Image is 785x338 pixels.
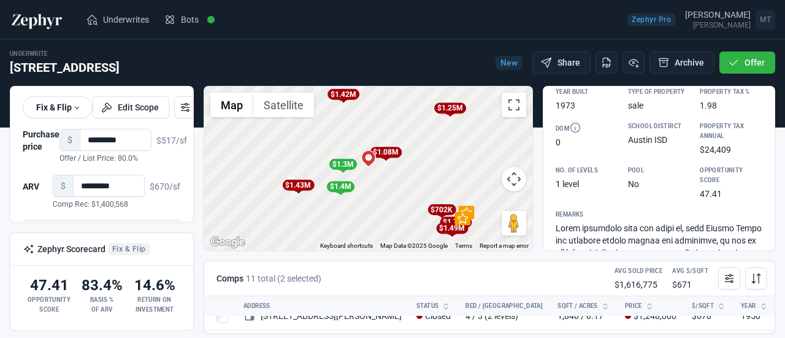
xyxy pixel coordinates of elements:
div: 1 level [556,178,618,190]
gmp-advanced-marker: $1.42M [335,89,351,101]
a: Open user menu [685,7,775,32]
gmp-advanced-marker: $1.25M [442,103,458,115]
div: $1.4M [326,182,354,193]
h4: Comps [216,272,321,285]
div: School District [628,121,691,131]
div: Pool [628,166,691,175]
p: $517/sf [156,134,188,147]
h2: 83.4% [82,275,123,295]
a: [STREET_ADDRESS][PERSON_NAME] [243,311,402,321]
a: Fix & Flip [23,96,93,118]
div: Year Built [556,87,618,97]
button: Toggle fullscreen view [502,93,526,117]
h2: [STREET_ADDRESS] [10,59,120,76]
button: Show street map [210,93,253,117]
button: Offer [719,52,775,74]
div: $1.25M [434,103,465,114]
div: 1.98 [700,99,762,112]
div: 47.41 [700,188,762,200]
div: No. of Levels [556,166,618,175]
div: No [628,178,691,190]
img: Google [207,234,248,250]
gmp-advanced-marker: $1.4M [332,182,348,194]
a: Download PDF [595,52,618,74]
span: Bots [181,13,199,26]
div: DOM [556,121,618,134]
span: Map Data ©2025 Google [380,242,448,249]
div: Avg $/sqft [672,266,708,276]
h2: 14.6% [134,275,175,295]
gmp-advanced-marker: $1.74M [448,217,463,229]
div: Type of Property [628,87,691,97]
div: [PERSON_NAME] [685,21,751,29]
h2: 47.41 [30,275,69,295]
gmp-advanced-marker: $1.08M [378,147,393,159]
div: Property Tax % [700,87,762,97]
div: $1.43M [282,180,314,191]
div: [PERSON_NAME] [685,10,751,19]
a: Open this area in Google Maps (opens a new window) [207,234,248,250]
div: $1.08M [370,147,402,158]
div: $702K [427,204,456,215]
div: $1.74M [440,217,472,228]
div: 0 [556,136,618,148]
button: $/sqft [684,296,719,316]
div: Property Tax Annual [700,121,762,141]
div: $1.42M [327,89,359,100]
td: 1,840 / 0.17 [550,302,618,330]
td: $1,248,000 [618,302,684,330]
button: Status [409,296,443,316]
span: 11 total (2 selected) [246,274,321,283]
div: Opportunity Score [700,166,762,185]
div: Underwrite [10,49,120,59]
div: $1.49M [436,223,468,234]
button: SQFT / Acres [550,296,603,316]
img: Zephyr Logo [10,10,64,29]
div: Return on Investment [133,295,176,315]
div: Comp Rec: $1,400,568 [53,199,150,210]
h4: Zephyr Scorecard [23,243,150,255]
td: 1950 [733,302,776,330]
gmp-advanced-marker: $1.49M [444,223,459,236]
td: 4 / 3 (2 levels) [458,302,550,330]
a: Underwrites [78,7,156,32]
td: $678 [684,302,733,330]
th: Address [236,296,409,317]
div: sale [628,99,691,112]
div: Basis % of ARV [90,295,114,315]
div: Offer / List Price: 80.0% [59,153,156,164]
span: $ [59,129,80,151]
a: Report a map error [480,242,529,249]
a: Terms (opens in new tab) [455,242,472,249]
button: Edit Scope [93,96,169,118]
div: Remarks [556,210,762,220]
div: $1,616,775 [615,278,662,291]
h4: Purchase price [23,128,59,155]
gmp-advanced-marker: $702K [434,204,449,217]
div: $1.3M [329,159,356,170]
div: Avg Sold Price [615,266,662,276]
button: Drag Pegman onto the map to open Street View [502,211,526,236]
a: Bots [156,2,231,37]
div: Austin ISD [628,134,691,146]
th: Bed / [GEOGRAPHIC_DATA] [458,296,550,317]
span: MT [756,10,775,29]
gmp-advanced-marker: $1.43M [290,180,305,192]
button: Watchlist [622,52,645,74]
span: $ [53,175,74,197]
button: Show satellite imagery [253,93,314,117]
td: Closed [409,302,458,330]
button: Archive [649,52,714,74]
p: $670/sf [150,180,181,193]
span: Zephyr Pro [627,13,675,26]
span: Fix & Flip [108,243,150,255]
button: Share [532,52,591,74]
span: New [496,56,523,70]
gmp-advanced-marker: $1.3M [335,159,350,171]
button: Year [733,296,761,316]
button: Keyboard shortcuts [320,242,373,250]
div: Opportunity Score [28,295,71,315]
div: $671 [672,278,708,291]
svg: Days On Market [569,121,581,134]
h4: ARV [23,180,39,195]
